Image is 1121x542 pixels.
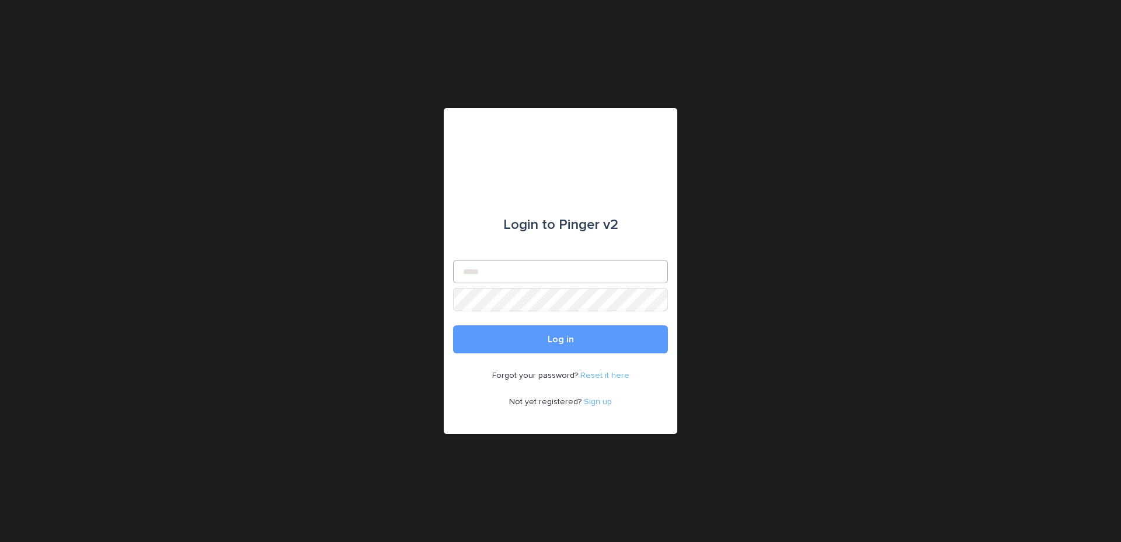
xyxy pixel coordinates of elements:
div: Pinger v2 [503,209,618,241]
a: Sign up [584,398,612,406]
span: Forgot your password? [492,371,580,380]
img: mTgBEunGTSyRkCgitkcU [518,136,603,171]
a: Reset it here [580,371,629,380]
span: Login to [503,218,555,232]
span: Not yet registered? [509,398,584,406]
button: Log in [453,325,668,353]
span: Log in [548,335,574,344]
